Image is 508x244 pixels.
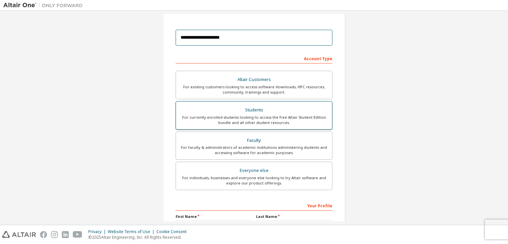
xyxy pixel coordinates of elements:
[256,214,332,219] label: Last Name
[180,166,328,175] div: Everyone else
[2,231,36,238] img: altair_logo.svg
[3,2,86,9] img: Altair One
[108,229,156,234] div: Website Terms of Use
[156,229,190,234] div: Cookie Consent
[176,53,332,63] div: Account Type
[176,200,332,211] div: Your Profile
[40,231,47,238] img: facebook.svg
[88,229,108,234] div: Privacy
[51,231,58,238] img: instagram.svg
[180,175,328,186] div: For individuals, businesses and everyone else looking to try Altair software and explore our prod...
[73,231,82,238] img: youtube.svg
[180,84,328,95] div: For existing customers looking to access software downloads, HPC resources, community, trainings ...
[180,115,328,125] div: For currently enrolled students looking to access the free Altair Student Edition bundle and all ...
[176,214,252,219] label: First Name
[180,145,328,155] div: For faculty & administrators of academic institutions administering students and accessing softwa...
[180,136,328,145] div: Faculty
[180,75,328,84] div: Altair Customers
[88,234,190,240] p: © 2025 Altair Engineering, Inc. All Rights Reserved.
[180,105,328,115] div: Students
[62,231,69,238] img: linkedin.svg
